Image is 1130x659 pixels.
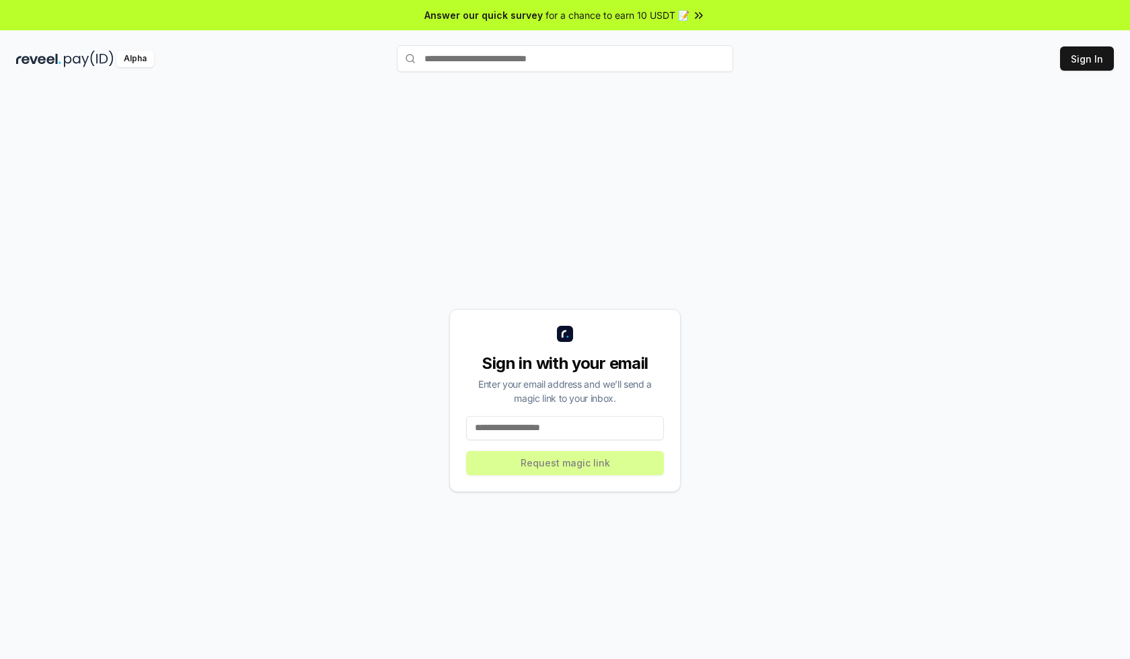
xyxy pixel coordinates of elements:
[424,8,543,22] span: Answer our quick survey
[64,50,114,67] img: pay_id
[16,50,61,67] img: reveel_dark
[557,326,573,342] img: logo_small
[545,8,689,22] span: for a chance to earn 10 USDT 📝
[116,50,154,67] div: Alpha
[466,377,664,405] div: Enter your email address and we’ll send a magic link to your inbox.
[1060,46,1114,71] button: Sign In
[466,353,664,374] div: Sign in with your email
